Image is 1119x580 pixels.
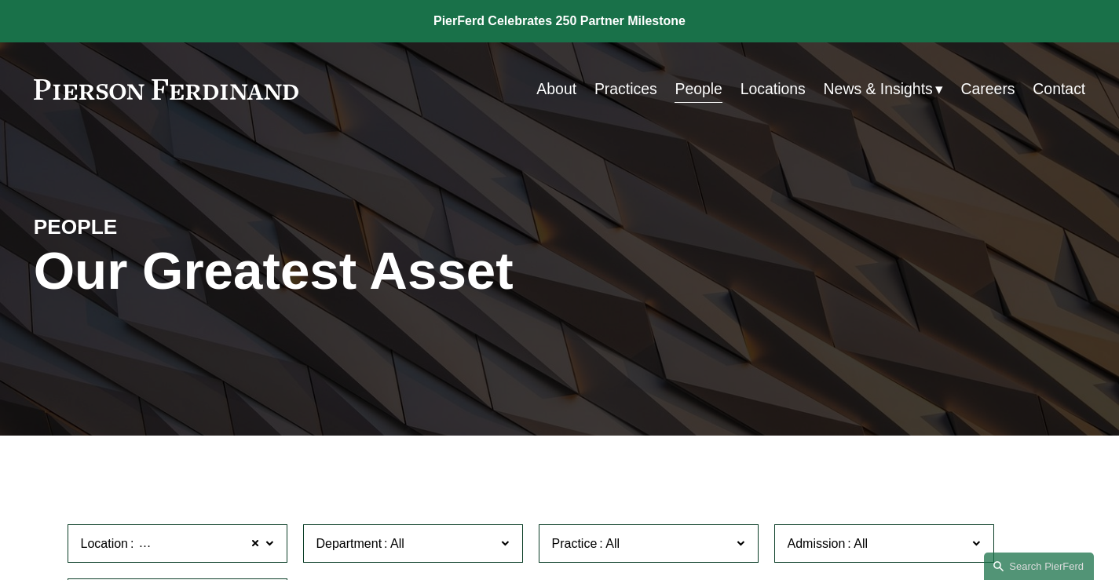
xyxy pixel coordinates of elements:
span: Location [81,537,129,550]
a: Search this site [984,553,1094,580]
h4: PEOPLE [34,214,297,240]
a: Practices [594,74,657,104]
a: People [675,74,722,104]
a: folder dropdown [824,74,943,104]
span: Admission [788,537,846,550]
span: News & Insights [824,75,933,103]
span: Department [316,537,382,550]
span: [GEOGRAPHIC_DATA] [136,534,267,554]
h1: Our Greatest Asset [34,241,735,301]
a: Contact [1033,74,1085,104]
a: Careers [961,74,1015,104]
a: Locations [741,74,806,104]
span: Practice [552,537,598,550]
a: About [536,74,576,104]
